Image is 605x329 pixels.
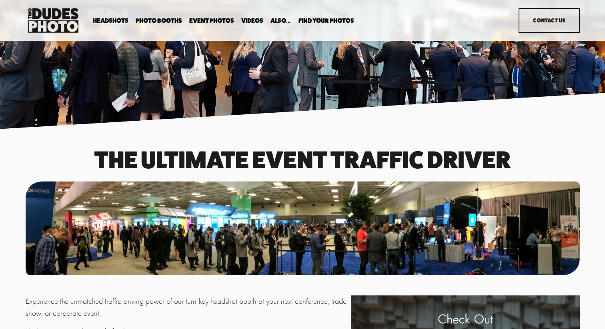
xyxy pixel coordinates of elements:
span: Headshots [93,18,128,24]
p: Experience the unmatched traffic-driving power of our turn-key headshot booth at your next confer... [26,295,347,319]
h1: The Ultimate event traffic driver [26,149,580,171]
img: Two Dudes Photo | Headshots, Portraits &amp; Photo Booths [26,6,81,35]
span: Also... [270,18,291,24]
a: folder dropdown [136,17,182,24]
a: folder dropdown [298,17,354,24]
a: folder dropdown [270,17,291,24]
a: folder dropdown [93,17,128,24]
span: Photo Booths [136,18,182,24]
a: Videos [241,17,263,24]
span: Find Your Photos [298,18,354,24]
a: Contact Us [519,8,579,33]
a: Event Photos [189,17,234,24]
